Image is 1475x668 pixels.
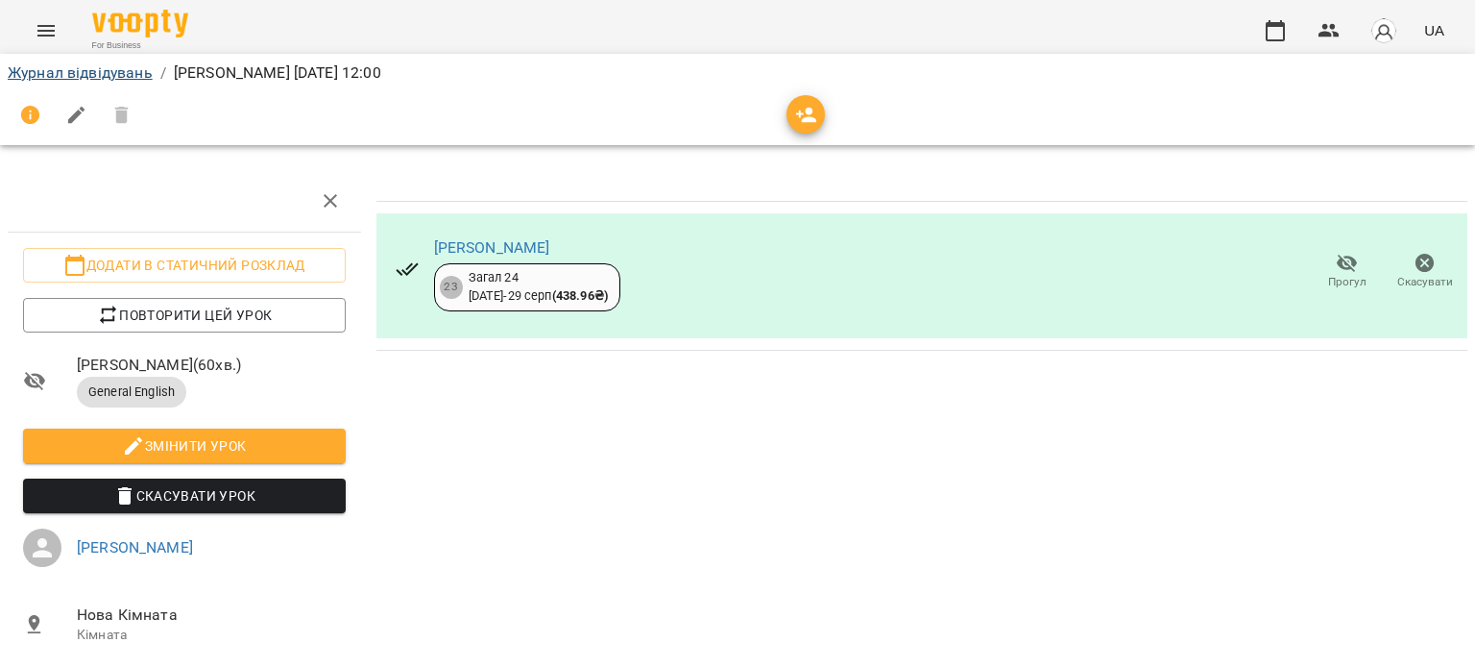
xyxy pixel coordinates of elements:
button: Повторити цей урок [23,298,346,333]
div: Загал 24 [DATE] - 29 серп [469,269,608,305]
li: / [160,62,166,85]
span: UA [1424,20,1444,40]
span: Скасувати Урок [38,484,330,507]
span: Змінити урок [38,434,330,458]
span: Повторити цей урок [38,304,330,327]
span: General English [77,383,186,401]
button: Змінити урок [23,429,346,463]
button: UA [1416,12,1452,48]
span: Прогул [1328,274,1366,290]
div: 23 [440,276,463,299]
a: Журнал відвідувань [8,63,153,82]
a: [PERSON_NAME] [434,238,550,257]
span: Нова Кімната [77,604,346,627]
button: Скасувати [1386,245,1463,299]
img: Voopty Logo [92,10,188,37]
span: Скасувати [1397,274,1453,290]
span: For Business [92,39,188,52]
span: [PERSON_NAME] ( 60 хв. ) [77,354,346,377]
button: Menu [23,8,69,54]
p: [PERSON_NAME] [DATE] 12:00 [174,62,381,85]
img: avatar_s.png [1370,17,1397,44]
span: Додати в статичний розклад [38,254,330,277]
nav: breadcrumb [8,62,1467,85]
p: Кімната [77,626,346,645]
button: Додати в статичний розклад [23,248,346,283]
a: [PERSON_NAME] [77,538,193,557]
b: ( 438.96 ₴ ) [552,288,608,303]
button: Скасувати Урок [23,479,346,513]
button: Прогул [1308,245,1386,299]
